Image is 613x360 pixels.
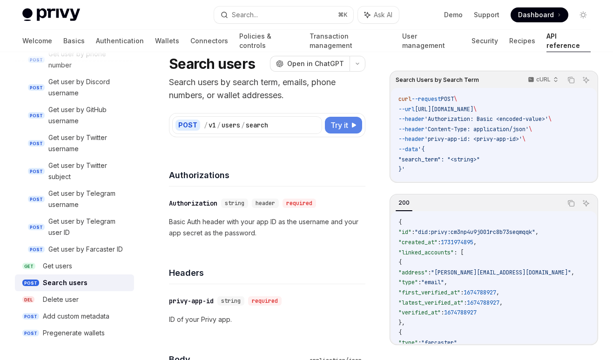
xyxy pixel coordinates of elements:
[444,10,463,20] a: Demo
[418,279,421,286] span: :
[424,126,529,133] span: 'Content-Type: application/json'
[15,129,134,157] a: POSTGet user by Twitter username
[15,325,134,341] a: POSTPregenerate wallets
[421,279,444,286] span: "email"
[460,289,464,296] span: :
[398,269,428,276] span: "address"
[472,30,498,52] a: Security
[565,197,577,209] button: Copy the contents from the code block
[441,239,473,246] span: 1731974895
[63,30,85,52] a: Basics
[239,30,298,52] a: Policies & controls
[287,59,344,68] span: Open in ChatGPT
[580,74,592,86] button: Ask AI
[398,319,405,327] span: },
[499,299,503,307] span: ,
[15,241,134,258] a: POSTGet user by Farcaster ID
[438,239,441,246] span: :
[398,239,438,246] span: "created_at"
[209,120,216,130] div: v1
[398,249,454,256] span: "linked_accounts"
[15,308,134,325] a: POSTAdd custom metadata
[441,309,444,316] span: :
[454,95,457,103] span: \
[248,296,282,306] div: required
[48,244,123,255] div: Get user by Farcaster ID
[398,228,411,236] span: "id"
[464,299,467,307] span: :
[22,296,34,303] span: DEL
[418,146,424,153] span: '{
[169,216,365,239] p: Basic Auth header with your app ID as the username and your app secret as the password.
[418,339,421,347] span: :
[411,95,441,103] span: --request
[222,120,240,130] div: users
[225,200,244,207] span: string
[15,73,134,101] a: POSTGet user by Discord username
[22,30,52,52] a: Welcome
[546,30,591,52] a: API reference
[169,267,365,279] h4: Headers
[169,76,365,102] p: Search users by search term, emails, phone numbers, or wallet addresses.
[441,95,454,103] span: POST
[15,274,134,291] a: POSTSearch users
[22,313,39,320] span: POST
[428,269,431,276] span: :
[398,329,402,336] span: {
[15,258,134,274] a: GETGet users
[48,188,128,210] div: Get user by Telegram username
[204,120,208,130] div: /
[523,72,562,88] button: cURL
[28,112,45,119] span: POST
[22,330,39,337] span: POST
[169,296,214,306] div: privy-app-id
[221,297,241,305] span: string
[169,55,255,72] h1: Search users
[48,160,128,182] div: Get user by Twitter subject
[48,104,128,127] div: Get user by GitHub username
[398,309,441,316] span: "verified_at"
[398,166,405,173] span: }'
[43,294,79,305] div: Delete user
[256,200,275,207] span: header
[155,30,179,52] a: Wallets
[467,299,499,307] span: 1674788927
[43,311,109,322] div: Add custom metadata
[358,7,399,23] button: Ask AI
[22,8,80,21] img: light logo
[518,10,554,20] span: Dashboard
[509,30,535,52] a: Recipes
[15,185,134,213] a: POSTGet user by Telegram username
[444,309,477,316] span: 1674788927
[398,95,411,103] span: curl
[396,76,479,84] span: Search Users by Search Term
[535,228,539,236] span: ,
[214,7,353,23] button: Search...⌘K
[396,197,412,208] div: 200
[232,9,258,20] div: Search...
[398,299,464,307] span: "latest_verified_at"
[536,76,551,83] p: cURL
[96,30,144,52] a: Authentication
[48,76,128,99] div: Get user by Discord username
[398,135,424,143] span: --header
[217,120,221,130] div: /
[571,269,574,276] span: ,
[28,140,45,147] span: POST
[398,219,402,226] span: {
[22,263,35,270] span: GET
[169,199,217,208] div: Authorization
[283,199,316,208] div: required
[28,84,45,91] span: POST
[241,120,245,130] div: /
[398,115,424,123] span: --header
[169,169,365,181] h4: Authorizations
[580,197,592,209] button: Ask AI
[402,30,460,52] a: User management
[338,11,348,19] span: ⌘ K
[398,339,418,347] span: "type"
[415,228,535,236] span: "did:privy:cm3np4u9j001rc8b73seqmqqk"
[529,126,532,133] span: \
[576,7,591,22] button: Toggle dark mode
[411,228,415,236] span: :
